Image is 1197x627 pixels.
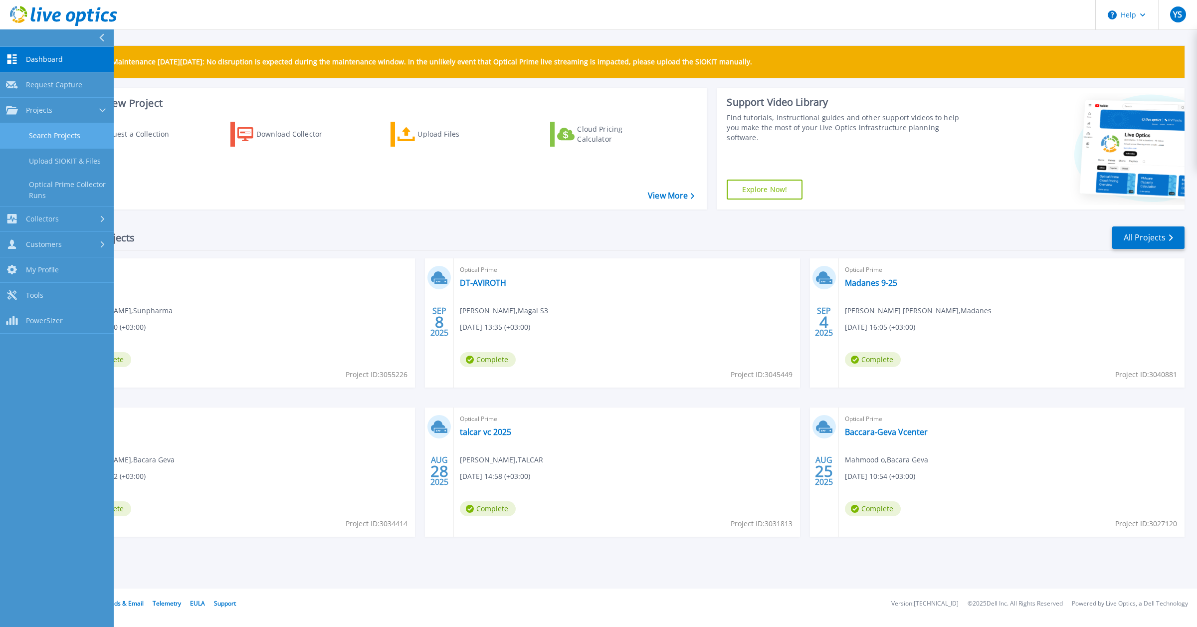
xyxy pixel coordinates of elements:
a: Madanes 9-25 [845,278,897,288]
span: [DATE] 13:35 (+03:00) [460,322,530,333]
span: Project ID: 3034414 [346,518,407,529]
li: Version: [TECHNICAL_ID] [891,601,959,607]
span: Optical Prime [845,264,1179,275]
span: [DATE] 16:05 (+03:00) [845,322,915,333]
span: Optical Prime [460,264,794,275]
div: Find tutorials, instructional guides and other support videos to help you make the most of your L... [727,113,968,143]
span: PowerSizer [26,316,63,325]
span: [DATE] 14:58 (+03:00) [460,471,530,482]
span: Optical Prime [845,414,1179,424]
a: Telemetry [153,599,181,608]
span: Customers [26,240,62,249]
div: AUG 2025 [430,453,449,489]
span: [PERSON_NAME] [PERSON_NAME] , Madanes [845,305,992,316]
span: YS [1173,10,1182,18]
div: Download Collector [256,124,336,144]
span: Project ID: 3031813 [731,518,793,529]
a: View More [648,191,694,201]
li: © 2025 Dell Inc. All Rights Reserved [968,601,1063,607]
span: Complete [460,352,516,367]
div: SEP 2025 [814,304,833,340]
a: Request a Collection [71,122,182,147]
span: Optical Prime [75,414,409,424]
span: [PERSON_NAME] , Sunpharma [75,305,173,316]
div: Cloud Pricing Calculator [577,124,657,144]
a: EULA [190,599,205,608]
li: Powered by Live Optics, a Dell Technology [1072,601,1188,607]
div: AUG 2025 [814,453,833,489]
span: 8 [435,318,444,326]
a: talcar vc 2025 [460,427,511,437]
a: Cloud Pricing Calculator [550,122,661,147]
span: 25 [815,467,833,475]
a: Upload Files [391,122,502,147]
div: SEP 2025 [430,304,449,340]
span: Complete [845,501,901,516]
a: All Projects [1112,226,1185,249]
span: Projects [26,106,52,115]
span: 4 [819,318,828,326]
span: Project ID: 3027120 [1115,518,1177,529]
span: Complete [845,352,901,367]
a: Explore Now! [727,180,802,200]
a: DT-AVIROTH [460,278,506,288]
div: Upload Files [417,124,497,144]
span: Complete [460,501,516,516]
div: Request a Collection [99,124,179,144]
a: Baccara-Geva Vcenter [845,427,928,437]
a: Ads & Email [110,599,144,608]
span: My Profile [26,265,59,274]
span: [PERSON_NAME] , TALCAR [460,454,543,465]
span: Request Capture [26,80,82,89]
p: Scheduled Maintenance [DATE][DATE]: No disruption is expected during the maintenance window. In t... [74,58,752,66]
a: Download Collector [230,122,342,147]
span: 28 [430,467,448,475]
span: Mahmood o , Bacara Geva [845,454,928,465]
span: Dashboard [26,55,63,64]
span: [PERSON_NAME] , Bacara Geva [75,454,175,465]
span: [PERSON_NAME] , Magal S3 [460,305,548,316]
div: Support Video Library [727,96,968,109]
span: Optical Prime [75,264,409,275]
span: Collectors [26,214,59,223]
span: Project ID: 3045449 [731,369,793,380]
span: Project ID: 3055226 [346,369,407,380]
h3: Start a New Project [71,98,694,109]
span: Optical Prime [460,414,794,424]
a: Support [214,599,236,608]
span: [DATE] 10:54 (+03:00) [845,471,915,482]
span: Project ID: 3040881 [1115,369,1177,380]
span: Tools [26,291,43,300]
